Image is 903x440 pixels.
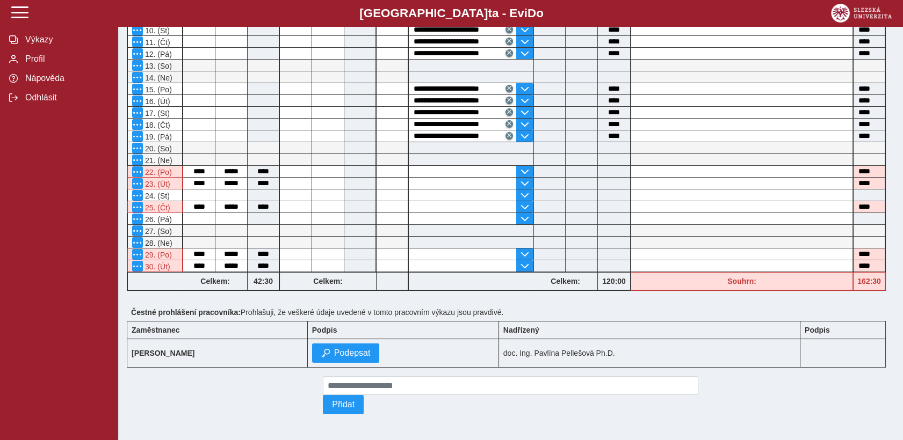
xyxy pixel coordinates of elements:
b: [PERSON_NAME] [132,349,194,357]
span: 22. (Po) [143,168,172,177]
button: Menu [132,131,143,142]
button: Menu [132,60,143,71]
span: Odhlásit [22,93,109,102]
span: 17. (St) [143,109,170,118]
span: Přidat [332,400,355,409]
b: Zaměstnanec [132,326,179,334]
div: Po 6 hodinách nepřetržité práce je nutná přestávka v práci na jídlo a oddech v trvání nejméně 30 ... [127,178,183,189]
button: Menu [132,261,143,272]
td: doc. Ing. Pavlína Pellešová Ph.D. [499,339,800,368]
span: 16. (Út) [143,97,170,106]
span: 10. (St) [143,26,170,35]
button: Menu [132,237,143,248]
b: 42:30 [248,277,279,285]
b: Celkem: [533,277,597,285]
span: 11. (Čt) [143,38,170,47]
button: Menu [132,143,143,153]
button: Menu [132,36,143,47]
button: Přidat [323,395,364,414]
span: o [536,6,544,20]
button: Menu [132,214,143,224]
span: Podepsat [334,348,371,358]
span: Nápověda [22,74,109,83]
button: Menu [132,202,143,212]
button: Menu [132,155,143,165]
button: Podepsat [312,343,380,363]
button: Menu [132,166,143,177]
span: 26. (Pá) [143,215,172,224]
span: 24. (St) [143,192,170,200]
span: 20. (So) [143,144,172,153]
button: Menu [132,249,143,260]
button: Menu [132,225,143,236]
div: Po 6 hodinách nepřetržité práce je nutná přestávka v práci na jídlo a oddech v trvání nejméně 30 ... [127,260,183,272]
span: D [528,6,536,20]
button: Menu [132,96,143,106]
div: Prohlašuji, že veškeré údaje uvedené v tomto pracovním výkazu jsou pravdivé. [127,304,894,321]
span: 15. (Po) [143,85,172,94]
button: Menu [132,25,143,35]
span: 12. (Pá) [143,50,172,58]
button: Menu [132,178,143,189]
div: Fond pracovní doby (176 h) a součet hodin (162:30 h) se neshodují! [854,272,886,291]
button: Menu [132,72,143,83]
b: Podpis [312,326,337,334]
span: t [488,6,492,20]
span: 18. (Čt) [143,121,170,129]
b: 120:00 [598,277,630,285]
span: 21. (Ne) [143,156,172,165]
span: 19. (Pá) [143,133,172,141]
b: Nadřízený [503,326,539,334]
span: 28. (Ne) [143,239,172,247]
div: Po 6 hodinách nepřetržité práce je nutná přestávka v práci na jídlo a oddech v trvání nejméně 30 ... [127,201,183,213]
div: Po 6 hodinách nepřetržité práce je nutná přestávka v práci na jídlo a oddech v trvání nejméně 30 ... [127,166,183,178]
span: 23. (Út) [143,180,170,188]
span: 30. (Út) [143,262,170,271]
span: 13. (So) [143,62,172,70]
b: Celkem: [280,277,376,285]
button: Menu [132,48,143,59]
b: Čestné prohlášení pracovníka: [131,308,241,317]
span: 29. (Po) [143,251,172,259]
span: 25. (Čt) [143,203,170,212]
b: [GEOGRAPHIC_DATA] a - Evi [32,6,871,20]
span: 27. (So) [143,227,172,236]
b: Souhrn: [727,277,756,285]
button: Menu [132,84,143,94]
b: 162:30 [854,277,885,285]
span: Profil [22,54,109,64]
button: Menu [132,107,143,118]
span: Výkazy [22,35,109,45]
b: Podpis [805,326,830,334]
b: Celkem: [183,277,247,285]
img: logo_web_su.png [831,4,892,23]
button: Menu [132,119,143,130]
div: Po 6 hodinách nepřetržité práce je nutná přestávka v práci na jídlo a oddech v trvání nejméně 30 ... [127,248,183,260]
button: Menu [132,190,143,201]
div: Fond pracovní doby (176 h) a součet hodin (162:30 h) se neshodují! [631,272,854,291]
span: 14. (Ne) [143,74,172,82]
